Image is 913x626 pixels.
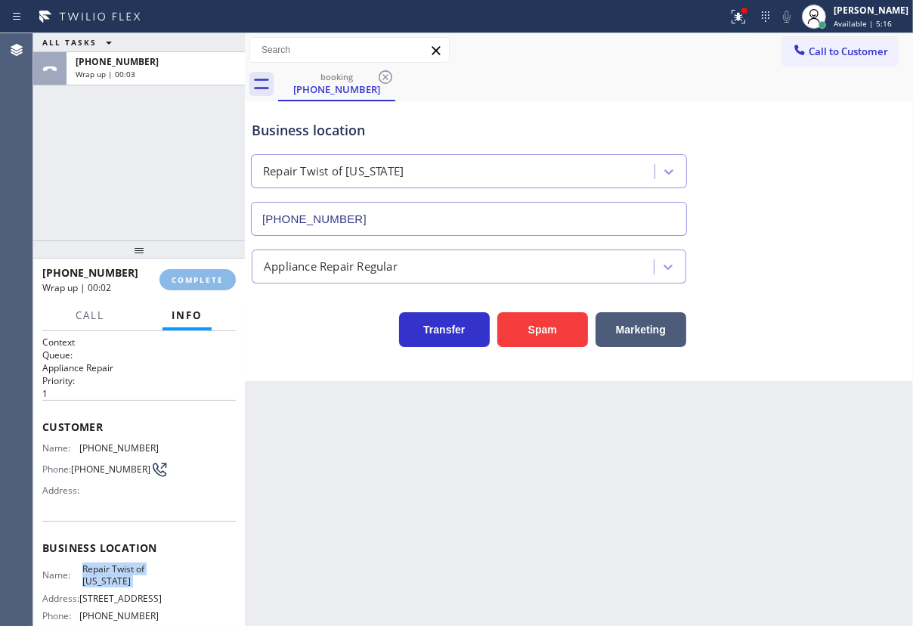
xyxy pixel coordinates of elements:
[42,374,236,387] h2: Priority:
[76,69,135,79] span: Wrap up | 00:03
[280,82,394,96] div: [PHONE_NUMBER]
[497,312,588,347] button: Spam
[162,301,212,330] button: Info
[834,4,908,17] div: [PERSON_NAME]
[42,463,71,475] span: Phone:
[172,274,224,285] span: COMPLETE
[782,37,898,66] button: Call to Customer
[42,265,138,280] span: [PHONE_NUMBER]
[809,45,888,58] span: Call to Customer
[33,33,127,51] button: ALL TASKS
[82,563,158,587] span: Repair Twist of [US_STATE]
[264,258,398,275] div: Appliance Repair Regular
[251,202,687,236] input: Phone Number
[596,312,686,347] button: Marketing
[159,269,236,290] button: COMPLETE
[776,6,797,27] button: Mute
[76,55,159,68] span: [PHONE_NUMBER]
[263,163,404,181] div: Repair Twist of [US_STATE]
[42,610,79,621] span: Phone:
[280,71,394,82] div: booking
[42,336,236,349] h1: Context
[42,420,236,434] span: Customer
[76,308,104,322] span: Call
[42,281,111,294] span: Wrap up | 00:02
[79,593,162,604] span: [STREET_ADDRESS]
[250,38,449,62] input: Search
[42,349,236,361] h2: Queue:
[42,541,236,555] span: Business location
[67,301,113,330] button: Call
[79,442,159,454] span: [PHONE_NUMBER]
[42,442,79,454] span: Name:
[42,593,79,604] span: Address:
[71,463,150,475] span: [PHONE_NUMBER]
[399,312,490,347] button: Transfer
[42,361,236,374] p: Appliance Repair
[172,308,203,322] span: Info
[42,485,82,496] span: Address:
[252,120,686,141] div: Business location
[280,67,394,100] div: (718) 751-6079
[42,387,236,400] p: 1
[79,610,159,621] span: [PHONE_NUMBER]
[834,18,892,29] span: Available | 5:16
[42,37,97,48] span: ALL TASKS
[42,569,82,581] span: Name:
